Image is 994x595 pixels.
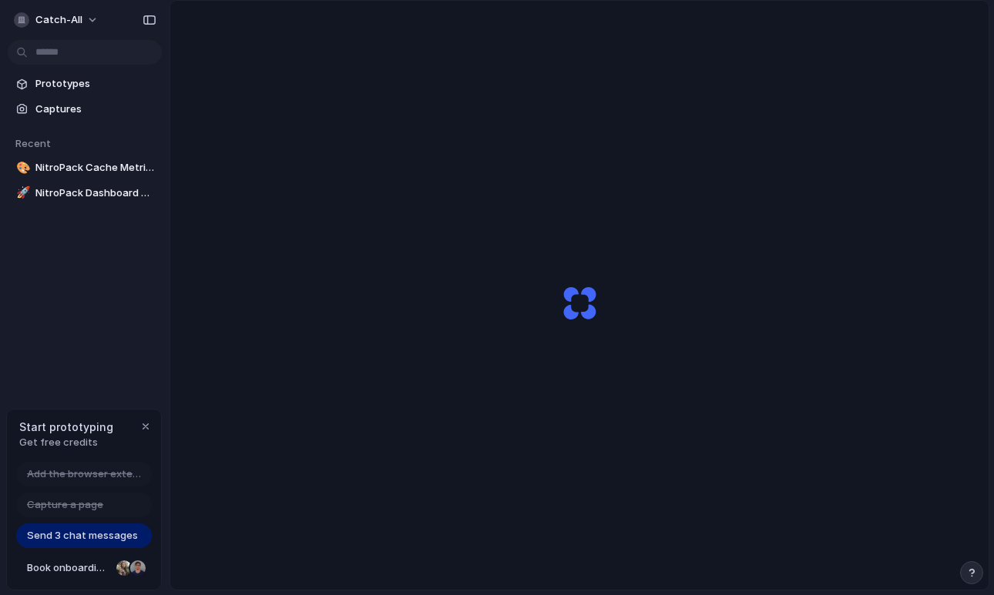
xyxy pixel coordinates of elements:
[35,186,156,201] span: NitroPack Dashboard Search Integration
[35,102,156,117] span: Captures
[27,497,103,513] span: Capture a page
[27,560,110,576] span: Book onboarding call
[19,419,113,435] span: Start prototyping
[8,156,162,179] a: 🎨NitroPack Cache Metrics Loader Improvement
[16,159,27,177] div: 🎨
[35,12,82,28] span: catch-all
[27,528,138,543] span: Send 3 chat messages
[35,76,156,92] span: Prototypes
[27,466,143,482] span: Add the browser extension
[8,182,162,205] a: 🚀NitroPack Dashboard Search Integration
[8,8,106,32] button: catch-all
[19,435,113,450] span: Get free credits
[35,160,156,175] span: NitroPack Cache Metrics Loader Improvement
[14,186,29,201] button: 🚀
[115,559,133,577] div: Nicole Kubica
[15,137,51,149] span: Recent
[129,559,147,577] div: Christian Iacullo
[8,72,162,95] a: Prototypes
[16,556,152,580] a: Book onboarding call
[14,160,29,175] button: 🎨
[16,184,27,202] div: 🚀
[8,98,162,121] a: Captures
